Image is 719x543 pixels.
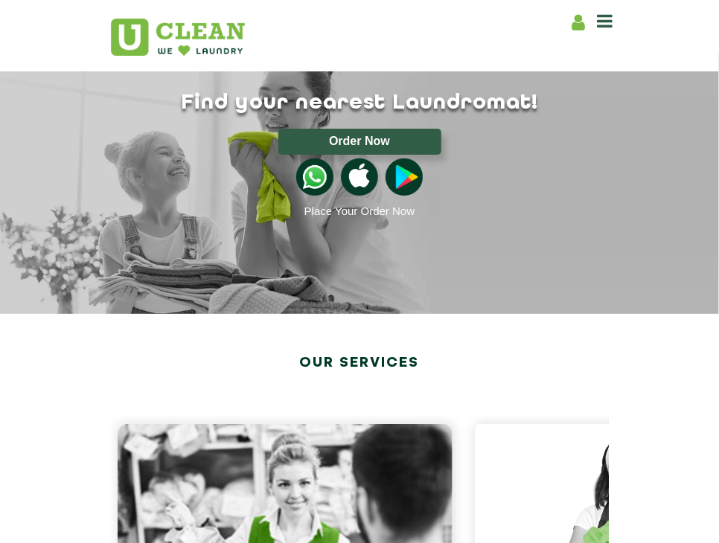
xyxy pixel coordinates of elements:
img: apple-icon.png [341,158,378,196]
img: playstoreicon.png [386,158,423,196]
img: whatsappicon.png [296,158,333,196]
button: Order Now [278,129,441,155]
h2: Our Services [110,350,609,376]
a: Place Your Order Now [304,205,415,217]
h1: Find your nearest Laundromat! [99,91,620,115]
img: UClean Laundry and Dry Cleaning [111,19,245,56]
